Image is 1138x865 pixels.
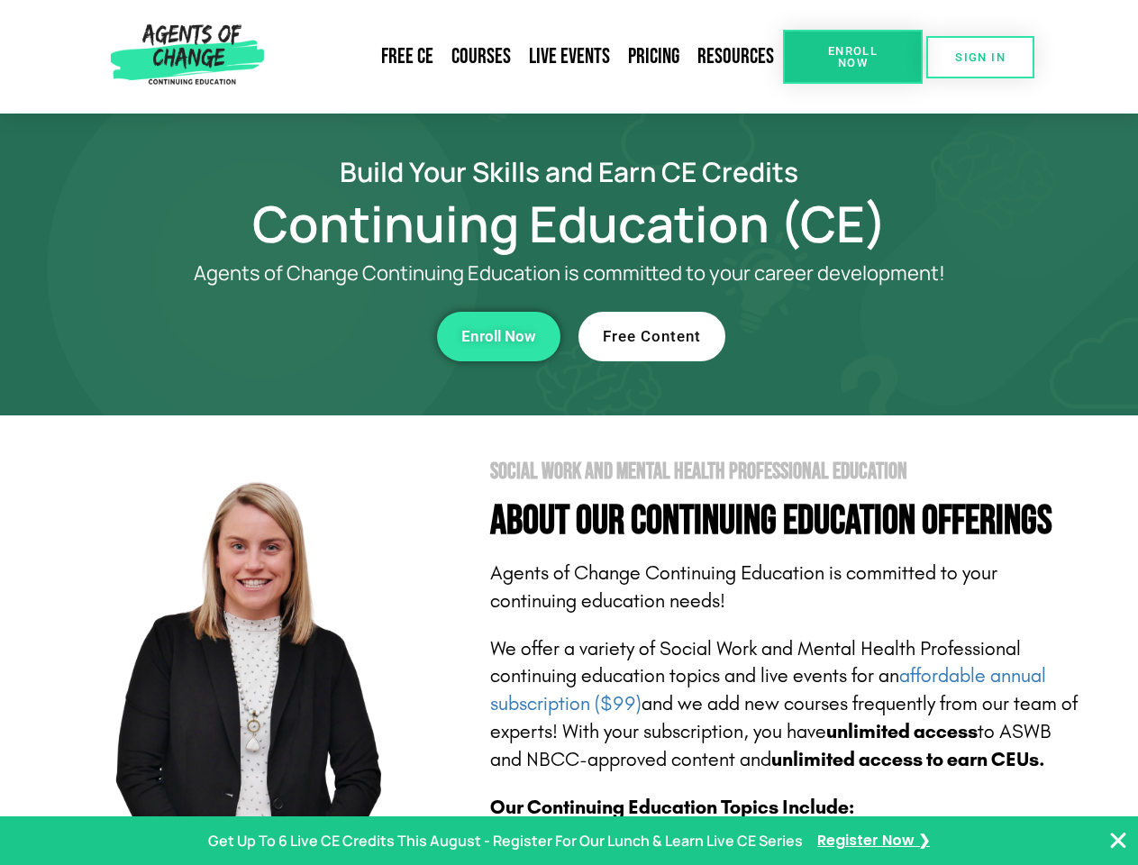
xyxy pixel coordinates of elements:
[442,36,520,77] a: Courses
[1107,830,1129,851] button: Close Banner
[208,828,803,854] p: Get Up To 6 Live CE Credits This August - Register For Our Lunch & Learn Live CE Series
[619,36,688,77] a: Pricing
[812,45,894,68] span: Enroll Now
[955,51,1006,63] span: SIGN IN
[817,828,930,854] a: Register Now ❯
[271,36,783,77] nav: Menu
[520,36,619,77] a: Live Events
[490,460,1083,483] h2: Social Work and Mental Health Professional Education
[461,329,536,344] span: Enroll Now
[56,203,1083,244] h1: Continuing Education (CE)
[688,36,783,77] a: Resources
[490,635,1083,774] p: We offer a variety of Social Work and Mental Health Professional continuing education topics and ...
[490,561,997,613] span: Agents of Change Continuing Education is committed to your continuing education needs!
[578,312,725,361] a: Free Content
[490,501,1083,542] h4: About Our Continuing Education Offerings
[783,30,923,84] a: Enroll Now
[926,36,1034,78] a: SIGN IN
[771,748,1045,771] b: unlimited access to earn CEUs.
[490,796,854,819] b: Our Continuing Education Topics Include:
[372,36,442,77] a: Free CE
[56,159,1083,185] h2: Build Your Skills and Earn CE Credits
[603,329,701,344] span: Free Content
[826,720,978,743] b: unlimited access
[437,312,560,361] a: Enroll Now
[128,262,1011,285] p: Agents of Change Continuing Education is committed to your career development!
